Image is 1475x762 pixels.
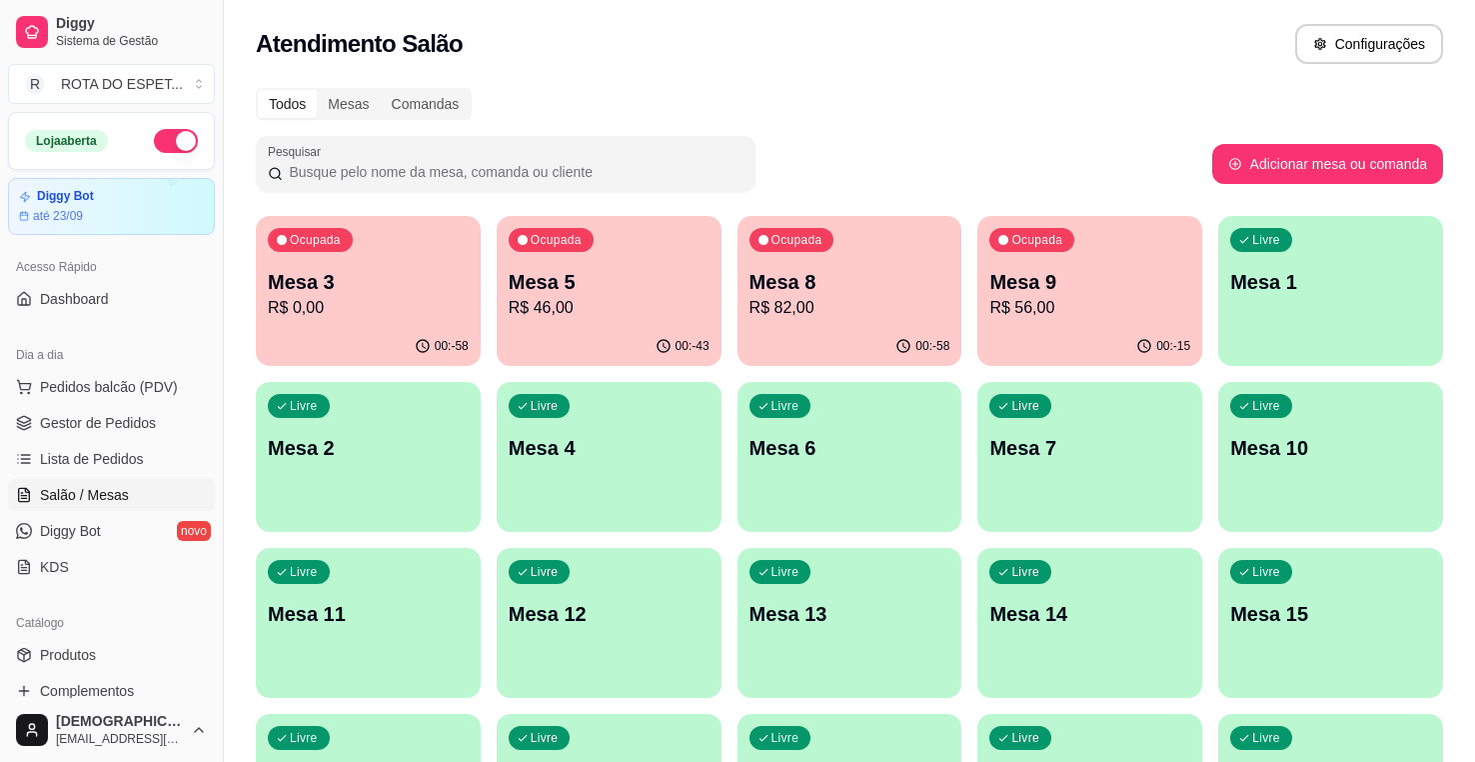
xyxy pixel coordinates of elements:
a: Produtos [8,639,215,671]
span: Gestor de Pedidos [40,413,156,433]
button: Configurações [1295,24,1443,64]
span: KDS [40,557,69,577]
span: Sistema de Gestão [56,33,207,49]
p: Mesa 13 [749,600,950,628]
p: Mesa 6 [749,434,950,462]
p: Livre [771,730,799,746]
p: Livre [290,398,318,414]
p: 00:-43 [676,338,710,354]
article: Diggy Bot [37,189,94,204]
button: LivreMesa 2 [256,382,481,532]
p: 00:-15 [1156,338,1190,354]
a: DiggySistema de Gestão [8,8,215,56]
span: Lista de Pedidos [40,449,144,469]
p: Mesa 1 [1230,268,1431,296]
button: Pedidos balcão (PDV) [8,371,215,403]
p: Livre [1011,564,1039,580]
a: Diggy Botnovo [8,515,215,547]
p: Livre [1252,232,1280,248]
span: Produtos [40,645,96,665]
div: Catálogo [8,607,215,639]
p: R$ 0,00 [268,296,469,320]
button: LivreMesa 12 [497,548,722,698]
p: Mesa 12 [509,600,710,628]
button: LivreMesa 6 [737,382,962,532]
a: Diggy Botaté 23/09 [8,178,215,235]
p: Ocupada [290,232,341,248]
span: [EMAIL_ADDRESS][DOMAIN_NAME] [56,731,183,747]
div: Mesas [317,90,380,118]
div: ROTA DO ESPET ... [61,74,183,94]
p: Mesa 8 [749,268,950,296]
p: Livre [1252,398,1280,414]
p: Livre [1011,398,1039,414]
p: Mesa 3 [268,268,469,296]
span: R [25,74,45,94]
button: OcupadaMesa 3R$ 0,0000:-58 [256,216,481,366]
p: Livre [1252,730,1280,746]
button: LivreMesa 14 [977,548,1202,698]
button: Select a team [8,64,215,104]
p: Livre [1011,730,1039,746]
p: Ocupada [771,232,822,248]
button: LivreMesa 13 [737,548,962,698]
p: Mesa 2 [268,434,469,462]
p: Mesa 9 [989,268,1190,296]
span: Pedidos balcão (PDV) [40,377,178,397]
button: OcupadaMesa 8R$ 82,0000:-58 [737,216,962,366]
p: Livre [771,398,799,414]
p: Livre [531,398,559,414]
p: Mesa 7 [989,434,1190,462]
p: Mesa 15 [1230,600,1431,628]
p: Livre [1252,564,1280,580]
article: até 23/09 [33,208,83,224]
div: Todos [258,90,317,118]
button: LivreMesa 11 [256,548,481,698]
p: Mesa 4 [509,434,710,462]
div: Comandas [381,90,471,118]
a: Lista de Pedidos [8,443,215,475]
p: Livre [531,564,559,580]
a: Salão / Mesas [8,479,215,511]
a: Gestor de Pedidos [8,407,215,439]
div: Loja aberta [25,130,108,152]
span: Diggy Bot [40,521,101,541]
a: Dashboard [8,283,215,315]
span: [DEMOGRAPHIC_DATA] [56,713,183,731]
h2: Atendimento Salão [256,28,463,60]
p: R$ 82,00 [749,296,950,320]
p: Ocupada [531,232,582,248]
p: Livre [290,564,318,580]
p: Ocupada [1011,232,1062,248]
button: OcupadaMesa 5R$ 46,0000:-43 [497,216,722,366]
p: 00:-58 [915,338,949,354]
p: R$ 56,00 [989,296,1190,320]
div: Acesso Rápido [8,251,215,283]
p: Livre [771,564,799,580]
input: Pesquisar [283,162,743,182]
p: Mesa 5 [509,268,710,296]
button: LivreMesa 15 [1218,548,1443,698]
button: LivreMesa 4 [497,382,722,532]
div: Dia a dia [8,339,215,371]
button: [DEMOGRAPHIC_DATA][EMAIL_ADDRESS][DOMAIN_NAME] [8,706,215,754]
p: Livre [531,730,559,746]
span: Salão / Mesas [40,485,129,505]
a: KDS [8,551,215,583]
button: Alterar Status [154,129,198,153]
a: Complementos [8,675,215,707]
span: Dashboard [40,289,109,309]
span: Complementos [40,681,134,701]
p: 00:-58 [435,338,469,354]
button: Adicionar mesa ou comanda [1212,144,1443,184]
span: Diggy [56,15,207,33]
button: LivreMesa 10 [1218,382,1443,532]
label: Pesquisar [268,143,328,160]
button: LivreMesa 7 [977,382,1202,532]
button: LivreMesa 1 [1218,216,1443,366]
p: Livre [290,730,318,746]
p: Mesa 10 [1230,434,1431,462]
button: OcupadaMesa 9R$ 56,0000:-15 [977,216,1202,366]
p: Mesa 14 [989,600,1190,628]
p: Mesa 11 [268,600,469,628]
